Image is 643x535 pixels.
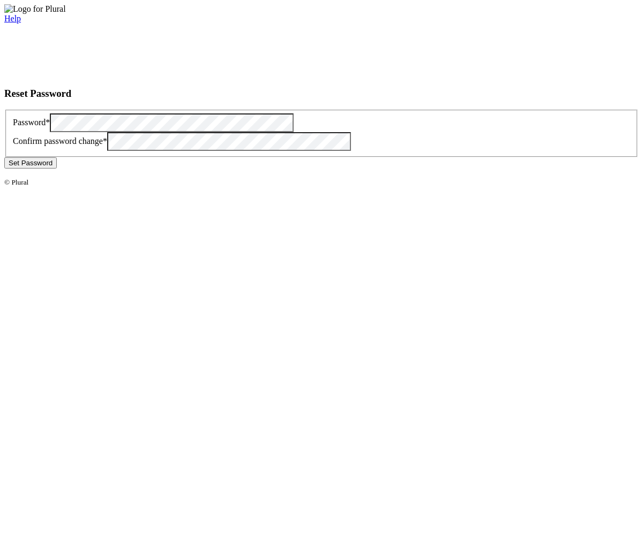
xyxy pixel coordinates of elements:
a: Help [4,14,21,23]
button: Set Password [4,157,57,169]
label: Confirm password change [13,136,107,146]
small: © Plural [4,178,28,186]
img: Logo for Plural [4,4,66,14]
h3: Reset Password [4,88,639,100]
label: Password [13,118,50,127]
